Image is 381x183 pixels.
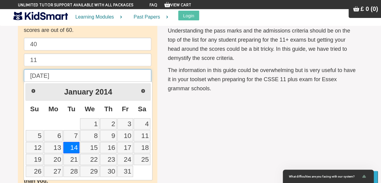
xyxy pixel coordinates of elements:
[24,38,151,50] input: English raw score
[100,130,117,141] a: 9
[95,88,112,96] span: 2014
[168,66,357,93] p: The information in this guide could be overwhelming but is very useful to have it in your toolset...
[100,154,117,165] a: 23
[80,154,99,165] a: 22
[134,142,151,153] a: 18
[117,142,133,153] a: 17
[64,88,93,96] span: January
[85,105,95,113] span: Wednesday
[44,166,63,177] a: 27
[353,6,359,12] img: Your items in the shopping basket
[117,154,133,165] a: 24
[149,3,157,7] a: FAQ
[117,130,133,141] a: 10
[26,166,43,177] a: 26
[63,154,79,165] a: 21
[141,88,145,93] span: Next
[138,105,146,113] span: Saturday
[80,142,99,153] a: 15
[26,84,40,98] a: Prev
[26,142,43,153] a: 12
[80,118,99,129] a: 1
[117,166,133,177] a: 31
[136,84,150,98] a: Next
[63,166,79,177] a: 28
[360,5,378,12] span: £ 0 (0)
[44,130,63,141] a: 6
[126,9,172,25] a: Past Papers
[100,142,117,153] a: 16
[31,88,36,93] span: Prev
[13,11,68,21] img: KidSmart logo
[24,69,151,82] input: Date of birth (d/m/y) e.g. 27/12/2007
[100,166,117,177] a: 30
[30,105,39,113] span: Sunday
[68,9,126,25] a: Learning Modules
[100,118,117,129] a: 2
[63,142,79,153] a: 14
[44,154,63,165] a: 20
[178,11,199,20] button: Login
[117,118,133,129] a: 3
[80,166,99,177] a: 29
[63,130,79,141] a: 7
[104,105,113,113] span: Thursday
[134,118,151,129] a: 4
[164,3,191,7] a: View Cart
[80,130,99,141] a: 8
[289,173,368,180] button: Show survey - What difficulties are you facing with our system?
[168,26,357,63] p: Understanding the pass marks and the admissions criteria should be on the top of the list for any...
[122,105,129,113] span: Friday
[289,175,360,178] span: What difficulties are you facing with our system?
[134,154,151,165] a: 25
[24,54,151,66] input: Maths raw score
[44,142,63,153] a: 13
[164,2,170,8] img: Your items in the shopping basket
[48,105,58,113] span: Monday
[26,154,43,165] a: 19
[26,130,43,141] a: 5
[18,2,133,8] span: Unlimited tutor support available with all packages
[134,130,151,141] a: 11
[68,105,75,113] span: Tuesday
